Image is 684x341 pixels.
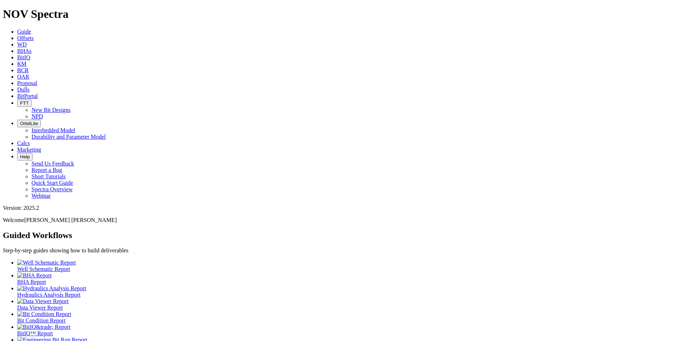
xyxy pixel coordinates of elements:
span: OrbitLite [20,121,38,126]
h2: Guided Workflows [3,231,681,240]
p: Welcome [3,217,681,223]
a: Well Schematic Report Well Schematic Report [17,260,681,272]
span: Data Viewer Report [17,305,63,311]
p: Step-by-step guides showing how to build deliverables [3,247,681,254]
a: New Bit Designs [31,107,70,113]
button: Help [17,153,33,160]
button: OrbitLite [17,120,41,127]
span: Help [20,154,30,159]
a: Marketing [17,147,41,153]
a: BitIQ&trade; Report BitIQ™ Report [17,324,681,336]
a: Proposal [17,80,37,86]
a: WD [17,41,27,48]
a: Dulls [17,87,30,93]
a: KM [17,61,26,67]
a: Hydraulics Analysis Report Hydraulics Analysis Report [17,285,681,298]
a: OAR [17,74,29,80]
span: FTT [20,100,29,106]
button: FTT [17,99,31,107]
div: Version: 2025.2 [3,205,681,211]
span: BitIQ™ Report [17,330,53,336]
span: BHA Report [17,279,46,285]
img: Well Schematic Report [17,260,76,266]
a: Durability and Parameter Model [31,134,106,140]
img: BHA Report [17,272,52,279]
a: NPD [31,113,43,119]
a: Send Us Feedback [31,160,74,167]
a: Webinar [31,193,51,199]
h1: NOV Spectra [3,8,681,21]
span: Hydraulics Analysis Report [17,292,80,298]
a: Interbedded Model [31,127,75,133]
a: BCR [17,67,29,73]
a: BitPortal [17,93,38,99]
span: Bit Condition Report [17,317,65,323]
span: Well Schematic Report [17,266,70,272]
img: Bit Condition Report [17,311,71,317]
a: Guide [17,29,31,35]
a: BitIQ [17,54,30,60]
a: BHA Report BHA Report [17,272,681,285]
img: Hydraulics Analysis Report [17,285,86,292]
span: [PERSON_NAME] [PERSON_NAME] [24,217,117,223]
a: BHAs [17,48,31,54]
a: Offsets [17,35,34,41]
a: Calcs [17,140,30,146]
img: BitIQ&trade; Report [17,324,70,330]
a: Report a Bug [31,167,62,173]
a: Data Viewer Report Data Viewer Report [17,298,681,311]
a: Bit Condition Report Bit Condition Report [17,311,681,323]
a: Spectra Overview [31,186,73,192]
a: Short Tutorials [31,173,66,179]
img: Data Viewer Report [17,298,69,305]
a: Quick Start Guide [31,180,73,186]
